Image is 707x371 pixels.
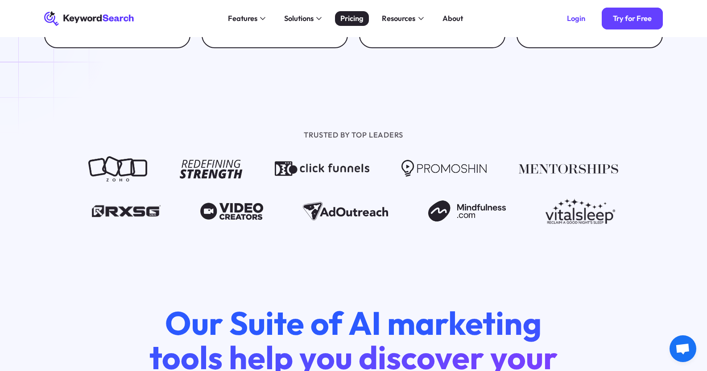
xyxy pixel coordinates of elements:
div: Try for Free [613,14,652,23]
div: Open chat [670,335,696,362]
div: Resources [382,13,415,24]
img: Mentorships [519,156,619,182]
img: Promoshin [401,156,487,182]
a: About [437,11,468,26]
div: Features [228,13,257,24]
div: Solutions [284,13,314,24]
div: Login [567,14,585,23]
img: Click Funnels [275,156,369,182]
img: Zoho [88,156,148,182]
a: Try for Free [602,8,663,30]
div: About [442,13,463,24]
a: Pricing [335,11,369,26]
img: Vitalsleep [546,198,615,224]
img: Redefining Strength [180,156,243,182]
a: Login [556,8,596,30]
div: Pricing [340,13,364,24]
div: TRUSTED BY TOP LEADERS [131,129,575,141]
img: RXSG [92,198,161,224]
img: Video Creators [200,198,263,224]
img: Mindfulness.com [428,198,506,224]
img: Ad Outreach [303,198,388,224]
